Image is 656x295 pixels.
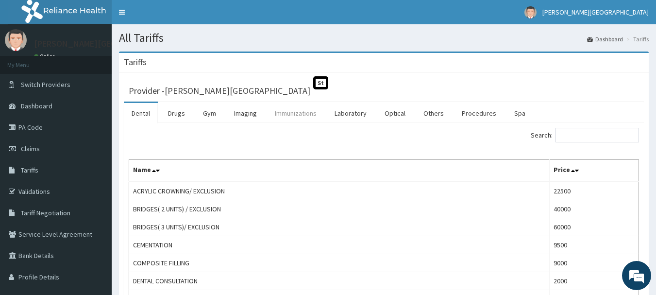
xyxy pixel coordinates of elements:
td: 9500 [550,236,639,254]
span: Claims [21,144,40,153]
td: 9000 [550,254,639,272]
a: Dashboard [587,35,623,43]
a: Optical [377,103,413,123]
td: DENTAL CONSULTATION [129,272,550,290]
a: Procedures [454,103,504,123]
span: Tariffs [21,166,38,174]
td: BRIDGES( 3 UNITS)/ EXCLUSION [129,218,550,236]
span: Switch Providers [21,80,70,89]
td: COMPOSITE FILLING [129,254,550,272]
a: Others [416,103,452,123]
a: Drugs [160,103,193,123]
th: Name [129,160,550,182]
div: Minimize live chat window [159,5,183,28]
div: Chat with us now [50,54,163,67]
img: User Image [524,6,537,18]
td: BRIDGES( 2 UNITS) / EXCLUSION [129,200,550,218]
h3: Tariffs [124,58,147,67]
a: Imaging [226,103,265,123]
td: ACRYLIC CROWNING/ EXCLUSION [129,182,550,200]
a: Spa [506,103,533,123]
img: User Image [5,29,27,51]
li: Tariffs [624,35,649,43]
label: Search: [531,128,639,142]
span: We're online! [56,87,134,185]
td: 2000 [550,272,639,290]
td: 22500 [550,182,639,200]
a: Online [34,53,57,60]
h3: Provider - [PERSON_NAME][GEOGRAPHIC_DATA] [129,87,310,95]
p: [PERSON_NAME][GEOGRAPHIC_DATA] [34,39,178,48]
a: Laboratory [327,103,374,123]
a: Immunizations [267,103,324,123]
textarea: Type your message and hit 'Enter' [5,194,185,228]
input: Search: [555,128,639,142]
td: 40000 [550,200,639,218]
span: Dashboard [21,102,52,110]
th: Price [550,160,639,182]
a: Gym [195,103,224,123]
img: d_794563401_company_1708531726252_794563401 [18,49,39,73]
td: 60000 [550,218,639,236]
span: St [313,76,328,89]
span: Tariff Negotiation [21,208,70,217]
a: Dental [124,103,158,123]
td: CEMENTATION [129,236,550,254]
h1: All Tariffs [119,32,649,44]
span: [PERSON_NAME][GEOGRAPHIC_DATA] [542,8,649,17]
